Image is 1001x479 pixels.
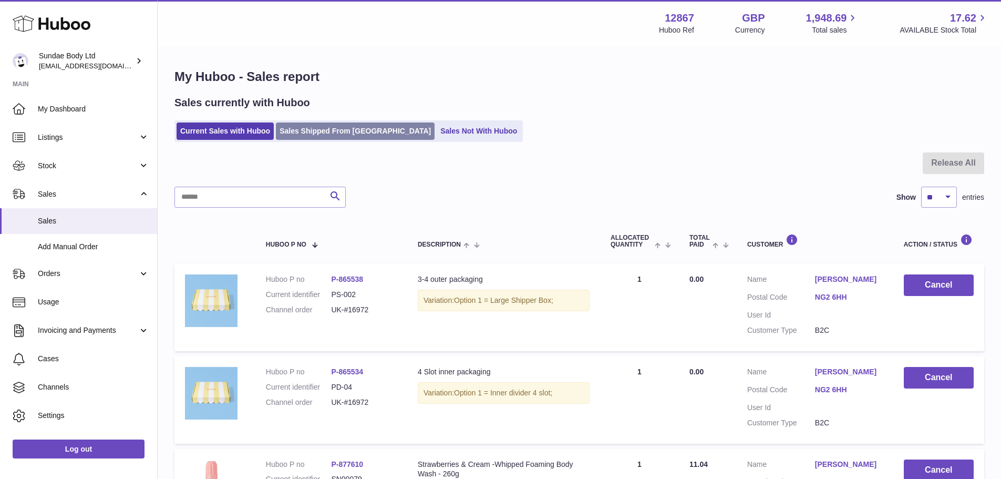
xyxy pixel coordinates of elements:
[39,51,133,71] div: Sundae Body Ltd
[815,460,883,470] a: [PERSON_NAME]
[266,241,306,248] span: Huboo P no
[38,189,138,199] span: Sales
[689,460,708,468] span: 11.04
[13,440,145,458] a: Log out
[174,96,310,110] h2: Sales currently with Huboo
[747,367,815,380] dt: Name
[747,310,815,320] dt: User Id
[39,62,154,70] span: [EMAIL_ADDRESS][DOMAIN_NAME]
[815,274,883,284] a: [PERSON_NAME]
[266,367,332,377] dt: Huboo P no
[735,25,765,35] div: Currency
[185,367,238,420] img: SundaeShipper.jpg
[331,305,397,315] dd: UK-#16972
[904,234,974,248] div: Action / Status
[418,382,590,404] div: Variation:
[904,274,974,296] button: Cancel
[747,460,815,472] dt: Name
[266,460,332,470] dt: Huboo P no
[331,290,397,300] dd: PS-002
[13,53,28,69] img: internalAdmin-12867@internal.huboo.com
[38,242,149,252] span: Add Manual Order
[266,398,332,407] dt: Channel order
[38,161,138,171] span: Stock
[659,25,694,35] div: Huboo Ref
[747,325,815,335] dt: Customer Type
[38,133,138,142] span: Listings
[815,325,883,335] dd: B2C
[38,216,149,226] span: Sales
[747,403,815,413] dt: User Id
[900,11,988,35] a: 17.62 AVAILABLE Stock Total
[38,382,149,392] span: Channels
[689,275,704,283] span: 0.00
[900,25,988,35] span: AVAILABLE Stock Total
[806,11,847,25] span: 1,948.69
[437,123,521,140] a: Sales Not With Huboo
[747,385,815,398] dt: Postal Code
[331,382,397,392] dd: PD-04
[747,292,815,305] dt: Postal Code
[600,356,679,444] td: 1
[418,290,590,311] div: Variation:
[185,274,238,327] img: SundaeShipper_16a6fc00-6edf-4928-86da-7e3aaa1396b4.jpg
[38,269,138,279] span: Orders
[689,368,704,376] span: 0.00
[600,264,679,351] td: 1
[611,235,652,248] span: ALLOCATED Quantity
[815,385,883,395] a: NG2 6HH
[266,274,332,284] dt: Huboo P no
[742,11,765,25] strong: GBP
[896,192,916,202] label: Show
[806,11,859,35] a: 1,948.69 Total sales
[38,411,149,421] span: Settings
[266,305,332,315] dt: Channel order
[418,367,590,377] div: 4 Slot inner packaging
[962,192,984,202] span: entries
[904,367,974,389] button: Cancel
[266,290,332,300] dt: Current identifier
[418,274,590,284] div: 3-4 outer packaging
[747,274,815,287] dt: Name
[38,104,149,114] span: My Dashboard
[815,367,883,377] a: [PERSON_NAME]
[331,398,397,407] dd: UK-#16972
[950,11,976,25] span: 17.62
[174,68,984,85] h1: My Huboo - Sales report
[815,292,883,302] a: NG2 6HH
[331,368,363,376] a: P-865534
[38,325,138,335] span: Invoicing and Payments
[418,241,461,248] span: Description
[38,354,149,364] span: Cases
[747,234,883,248] div: Customer
[689,235,710,248] span: Total paid
[331,460,363,468] a: P-877610
[276,123,435,140] a: Sales Shipped From [GEOGRAPHIC_DATA]
[454,389,552,397] span: Option 1 = Inner divider 4 slot;
[454,296,553,304] span: Option 1 = Large Shipper Box;
[747,418,815,428] dt: Customer Type
[38,297,149,307] span: Usage
[665,11,694,25] strong: 12867
[266,382,332,392] dt: Current identifier
[331,275,363,283] a: P-865538
[815,418,883,428] dd: B2C
[812,25,859,35] span: Total sales
[177,123,274,140] a: Current Sales with Huboo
